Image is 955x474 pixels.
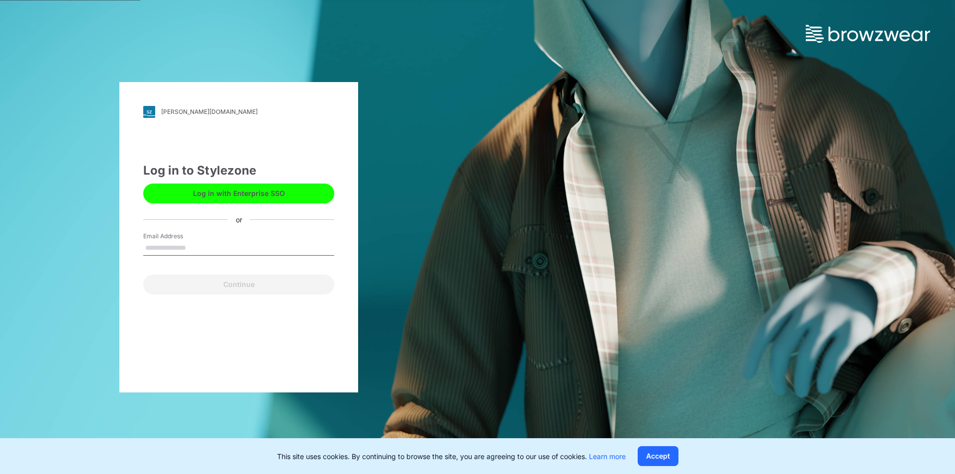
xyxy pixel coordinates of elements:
[228,214,250,225] div: or
[143,106,334,118] a: [PERSON_NAME][DOMAIN_NAME]
[277,451,626,462] p: This site uses cookies. By continuing to browse the site, you are agreeing to our use of cookies.
[806,25,930,43] img: browzwear-logo.73288ffb.svg
[589,452,626,461] a: Learn more
[143,184,334,203] button: Log in with Enterprise SSO
[143,106,155,118] img: svg+xml;base64,PHN2ZyB3aWR0aD0iMjgiIGhlaWdodD0iMjgiIHZpZXdCb3g9IjAgMCAyOCAyOCIgZmlsbD0ibm9uZSIgeG...
[161,108,258,115] div: [PERSON_NAME][DOMAIN_NAME]
[638,446,678,466] button: Accept
[143,232,213,241] label: Email Address
[143,162,334,180] div: Log in to Stylezone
